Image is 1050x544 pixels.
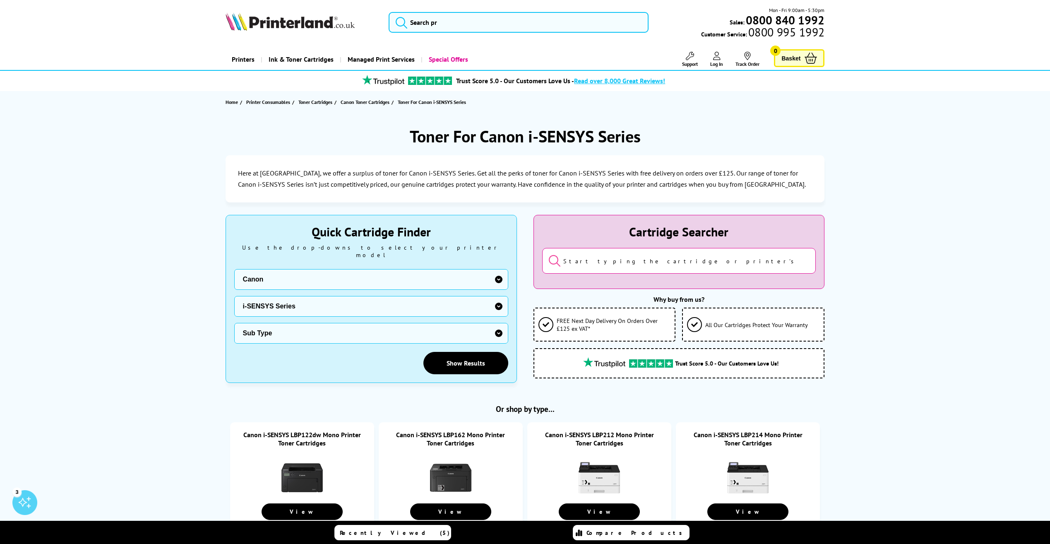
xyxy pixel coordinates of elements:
div: Use the drop-downs to select your printer model [234,244,508,259]
a: Canon i-SENSYS LBP122dw Mono Printer Toner Cartridges [243,431,361,447]
span: Toner For Canon i-SENSYS Series [398,99,466,105]
a: Canon i-SENSYS LBP214 Mono Printer Toner Cartridges [694,431,803,447]
a: Compare Products [573,525,690,540]
span: 0800 995 1992 [747,28,824,36]
a: Printers [226,49,261,70]
img: trustpilot rating [408,77,452,85]
img: Canon i-SENSYS LBP162 Mono Printer Toner Cartridges [430,457,471,498]
span: FREE Next Day Delivery On Orders Over £125 ex VAT* [557,317,671,332]
a: Special Offers [421,49,474,70]
span: Ink & Toner Cartridges [269,49,334,70]
span: Log In [710,61,723,67]
a: Log In [710,52,723,67]
a: Managed Print Services [340,49,421,70]
span: Trust Score 5.0 - Our Customers Love Us! [675,359,778,367]
span: Compare Products [586,529,687,537]
img: Printerland Logo [226,12,355,31]
a: Canon i-SENSYS LBP162 Mono Printer Toner Cartridges [396,431,505,447]
div: Why buy from us? [533,295,825,303]
a: Support [682,52,698,67]
h2: Or shop by type... [226,404,825,414]
span: All Our Cartridges Protect Your Warranty [705,321,808,329]
a: Printer Consumables [246,98,292,106]
a: Basket 0 [774,49,824,67]
a: View [559,503,640,520]
a: 0800 840 1992 [745,16,824,24]
span: Customer Service: [701,28,824,38]
img: Canon i-SENSYS LBP212 Mono Printer Toner Cartridges [579,457,620,498]
span: Support [682,61,698,67]
img: trustpilot rating [358,75,408,85]
a: Canon Toner Cartridges [341,98,392,106]
span: Read over 8,000 Great Reviews! [574,77,665,85]
a: View [707,503,788,520]
img: Canon i-SENSYS LBP214 Mono Printer Toner Cartridges [727,457,769,498]
span: Mon - Fri 9:00am - 5:30pm [769,6,824,14]
a: Ink & Toner Cartridges [261,49,340,70]
img: trustpilot rating [629,359,673,368]
div: Quick Cartridge Finder [234,224,508,240]
span: Recently Viewed (5) [340,529,450,537]
a: Printerland Logo [226,12,378,32]
span: Basket [781,53,800,64]
input: Search pr [389,12,649,33]
p: Here at [GEOGRAPHIC_DATA], we offer a surplus of toner for Canon i-SENSYS Series. Get all the per... [238,168,812,190]
div: Cartridge Searcher [542,224,816,240]
b: 0800 840 1992 [746,12,824,28]
a: Recently Viewed (5) [334,525,451,540]
span: Printer Consumables [246,98,290,106]
a: Home [226,98,240,106]
div: 3 [12,487,22,496]
a: Track Order [735,52,759,67]
img: trustpilot rating [579,357,629,368]
a: Show Results [423,352,508,374]
a: Trust Score 5.0 - Our Customers Love Us -Read over 8,000 Great Reviews! [456,77,665,85]
a: Toner Cartridges [298,98,334,106]
a: View [262,503,343,520]
input: Start typing the cartridge or printer's name... [542,248,816,274]
span: 0 [770,46,781,56]
span: Canon Toner Cartridges [341,98,389,106]
a: View [410,503,491,520]
h1: Toner For Canon i-SENSYS Series [410,125,641,147]
img: Canon i-SENSYS LBP122dw Mono Printer Toner Cartridges [281,457,323,498]
span: Toner Cartridges [298,98,332,106]
a: Canon i-SENSYS LBP212 Mono Printer Toner Cartridges [545,431,654,447]
span: Sales: [730,18,745,26]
